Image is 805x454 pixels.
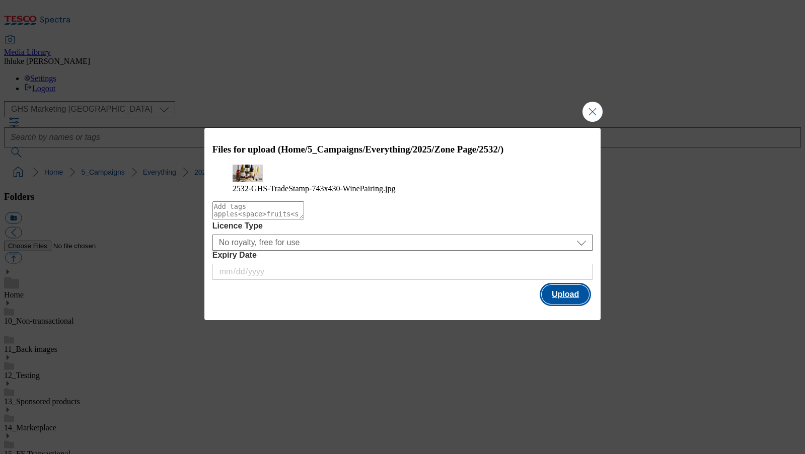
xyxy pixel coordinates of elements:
button: Close Modal [582,102,603,122]
h3: Files for upload (Home/5_Campaigns/Everything/2025/Zone Page/2532/) [212,144,593,155]
figcaption: 2532-GHS-TradeStamp-743x430-WinePairing.jpg [233,184,573,193]
button: Upload [542,285,589,304]
div: Modal [204,128,601,320]
img: preview [233,165,263,182]
label: Expiry Date [212,251,593,260]
label: Licence Type [212,221,593,231]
